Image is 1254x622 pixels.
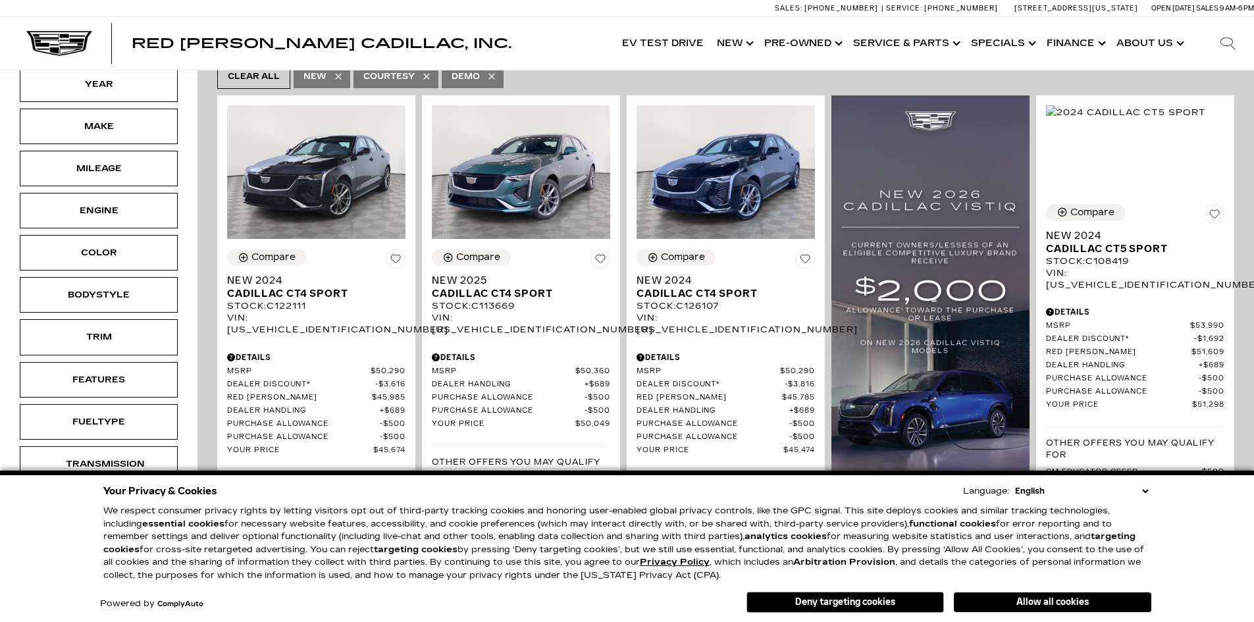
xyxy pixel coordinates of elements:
[66,373,132,387] div: Features
[1046,348,1191,357] span: Red [PERSON_NAME]
[615,17,710,70] a: EV Test Drive
[1151,4,1195,13] span: Open [DATE]
[227,406,405,416] a: Dealer Handling $689
[26,31,92,56] a: Cadillac Dark Logo with Cadillac White Text
[303,68,327,85] span: New
[452,68,480,85] span: Demo
[793,557,895,567] strong: Arbitration Provision
[637,367,815,376] a: MSRP $50,290
[585,406,610,416] span: $500
[103,531,1136,555] strong: targeting cookies
[380,419,405,429] span: $500
[1046,204,1125,221] button: Compare Vehicle
[637,274,815,300] a: New 2024Cadillac CT4 Sport
[1196,4,1220,13] span: Sales:
[1046,105,1206,120] img: 2024 Cadillac CT5 Sport
[20,362,178,398] div: FeaturesFeatures
[132,36,511,51] span: Red [PERSON_NAME] Cadillac, Inc.
[227,274,405,300] a: New 2024Cadillac CT4 Sport
[66,415,132,429] div: Fueltype
[789,432,815,442] span: $500
[227,419,405,429] a: Purchase Allowance $500
[590,249,610,274] button: Save Vehicle
[909,519,996,529] strong: functional cookies
[847,17,964,70] a: Service & Parts
[640,557,710,567] a: Privacy Policy
[585,393,610,403] span: $500
[1014,4,1138,13] a: [STREET_ADDRESS][US_STATE]
[227,274,396,287] span: New 2024
[227,393,372,403] span: Red [PERSON_NAME]
[432,312,610,336] div: VIN: [US_VEHICLE_IDENTIFICATION_NUMBER]
[804,4,878,13] span: [PHONE_NUMBER]
[432,274,610,300] a: New 2025Cadillac CT4 Sport
[66,119,132,134] div: Make
[371,367,405,376] span: $50,290
[432,380,585,390] span: Dealer Handling
[1046,255,1224,267] div: Stock : C108419
[432,380,610,390] a: Dealer Handling $689
[1046,387,1224,397] a: Purchase Allowance $500
[637,446,815,455] a: Your Price $45,474
[637,406,815,416] a: Dealer Handling $689
[637,380,785,390] span: Dealer Discount*
[227,312,405,336] div: VIN: [US_VEHICLE_IDENTIFICATION_NUMBER]
[637,274,805,287] span: New 2024
[1191,348,1224,357] span: $51,609
[227,432,380,442] span: Purchase Allowance
[775,5,881,12] a: Sales: [PHONE_NUMBER]
[1199,374,1224,384] span: $500
[20,66,178,102] div: YearYear
[1046,334,1194,344] span: Dealer Discount*
[66,161,132,176] div: Mileage
[954,592,1151,612] button: Allow all cookies
[227,432,405,442] a: Purchase Allowance $500
[20,109,178,144] div: MakeMake
[20,404,178,440] div: FueltypeFueltype
[1046,361,1199,371] span: Dealer Handling
[1046,229,1224,255] a: New 2024Cadillac CT5 Sport
[1199,361,1224,371] span: $689
[637,432,789,442] span: Purchase Allowance
[227,446,405,455] a: Your Price $45,674
[100,600,203,608] div: Powered by
[432,287,600,300] span: Cadillac CT4 Sport
[964,17,1040,70] a: Specials
[1046,242,1215,255] span: Cadillac CT5 Sport
[103,505,1151,582] p: We respect consumer privacy rights by letting visitors opt out of third-party tracking cookies an...
[1190,321,1224,331] span: $53,990
[227,380,375,390] span: Dealer Discount*
[575,367,610,376] span: $50,360
[66,288,132,302] div: Bodystyle
[1202,467,1224,477] span: $500
[1070,207,1114,219] div: Compare
[1012,484,1151,498] select: Language Select
[386,249,405,274] button: Save Vehicle
[103,482,217,500] span: Your Privacy & Cookies
[1046,374,1224,384] a: Purchase Allowance $500
[1046,229,1215,242] span: New 2024
[637,312,815,336] div: VIN: [US_VEHICLE_IDENTIFICATION_NUMBER]
[432,419,610,429] a: Your Price $50,049
[432,393,585,403] span: Purchase Allowance
[374,544,457,555] strong: targeting cookies
[661,251,705,263] div: Compare
[637,300,815,312] div: Stock : C126107
[432,367,575,376] span: MSRP
[66,77,132,91] div: Year
[795,249,815,274] button: Save Vehicle
[637,432,815,442] a: Purchase Allowance $500
[1046,348,1224,357] a: Red [PERSON_NAME] $51,609
[637,393,815,403] a: Red [PERSON_NAME] $45,785
[432,406,610,416] a: Purchase Allowance $500
[432,419,575,429] span: Your Price
[1046,334,1224,344] a: Dealer Discount* $1,692
[227,419,380,429] span: Purchase Allowance
[227,446,373,455] span: Your Price
[1046,400,1192,410] span: Your Price
[432,406,585,416] span: Purchase Allowance
[1192,400,1224,410] span: $51,298
[575,419,610,429] span: $50,049
[363,68,415,85] span: Courtesy
[227,406,380,416] span: Dealer Handling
